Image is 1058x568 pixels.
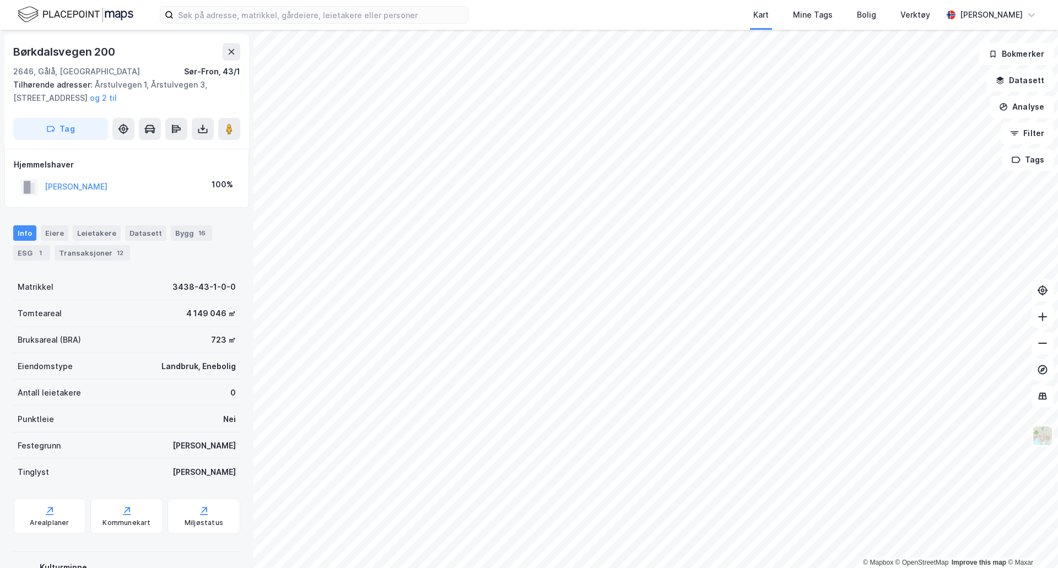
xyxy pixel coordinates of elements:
[18,466,49,479] div: Tinglyst
[102,518,150,527] div: Kommunekart
[13,80,95,89] span: Tilhørende adresser:
[211,333,236,347] div: 723 ㎡
[73,225,121,241] div: Leietakere
[952,559,1006,566] a: Improve this map
[18,307,62,320] div: Tomteareal
[960,8,1023,21] div: [PERSON_NAME]
[35,247,46,258] div: 1
[186,307,236,320] div: 4 149 046 ㎡
[986,69,1054,91] button: Datasett
[115,247,126,258] div: 12
[753,8,769,21] div: Kart
[212,178,233,191] div: 100%
[41,225,68,241] div: Eiere
[18,360,73,373] div: Eiendomstype
[18,386,81,399] div: Antall leietakere
[30,518,69,527] div: Arealplaner
[13,118,108,140] button: Tag
[979,43,1054,65] button: Bokmerker
[185,518,223,527] div: Miljøstatus
[13,245,50,261] div: ESG
[172,280,236,294] div: 3438-43-1-0-0
[895,559,949,566] a: OpenStreetMap
[857,8,876,21] div: Bolig
[900,8,930,21] div: Verktøy
[1002,149,1054,171] button: Tags
[990,96,1054,118] button: Analyse
[18,5,133,24] img: logo.f888ab2527a4732fd821a326f86c7f29.svg
[171,225,212,241] div: Bygg
[125,225,166,241] div: Datasett
[18,333,81,347] div: Bruksareal (BRA)
[14,158,240,171] div: Hjemmelshaver
[13,78,231,105] div: Årstulvegen 1, Årstulvegen 3, [STREET_ADDRESS]
[13,225,36,241] div: Info
[172,439,236,452] div: [PERSON_NAME]
[13,43,117,61] div: Børkdalsvegen 200
[863,559,893,566] a: Mapbox
[161,360,236,373] div: Landbruk, Enebolig
[172,466,236,479] div: [PERSON_NAME]
[55,245,130,261] div: Transaksjoner
[1003,515,1058,568] iframe: Chat Widget
[1003,515,1058,568] div: Kontrollprogram for chat
[174,7,468,23] input: Søk på adresse, matrikkel, gårdeiere, leietakere eller personer
[793,8,833,21] div: Mine Tags
[230,386,236,399] div: 0
[1001,122,1054,144] button: Filter
[223,413,236,426] div: Nei
[18,413,54,426] div: Punktleie
[13,65,140,78] div: 2646, Gålå, [GEOGRAPHIC_DATA]
[18,280,53,294] div: Matrikkel
[1032,425,1053,446] img: Z
[196,228,208,239] div: 16
[18,439,61,452] div: Festegrunn
[184,65,240,78] div: Sør-Fron, 43/1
